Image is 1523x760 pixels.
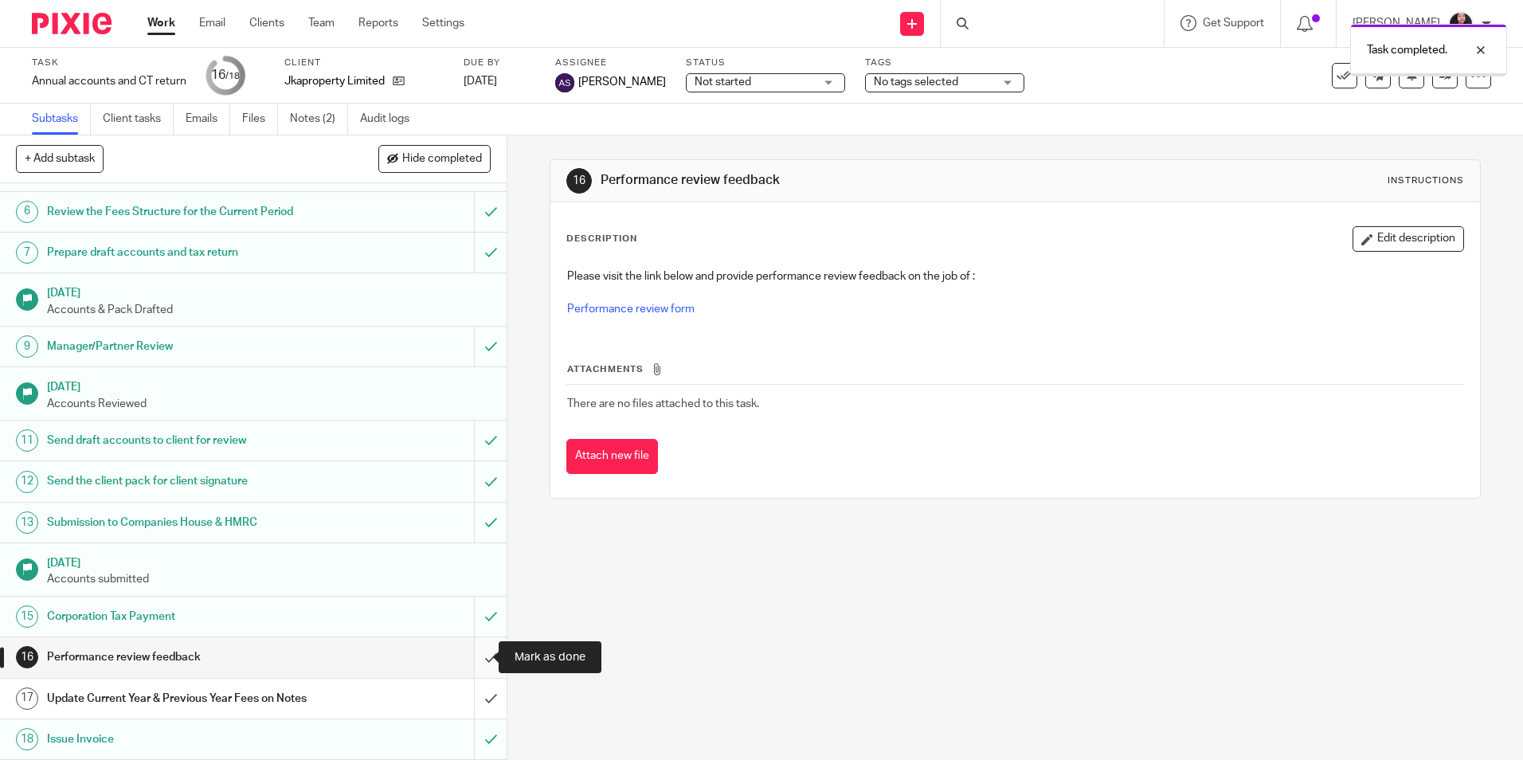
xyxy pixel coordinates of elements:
[16,335,38,358] div: 9
[249,15,284,31] a: Clients
[567,268,1462,284] p: Please visit the link below and provide performance review feedback on the job of :
[695,76,751,88] span: Not started
[464,76,497,87] span: [DATE]
[284,57,444,69] label: Client
[16,605,38,628] div: 15
[199,15,225,31] a: Email
[103,104,174,135] a: Client tasks
[47,335,321,358] h1: Manager/Partner Review
[567,365,644,374] span: Attachments
[1388,174,1464,187] div: Instructions
[47,281,491,301] h1: [DATE]
[16,145,104,172] button: + Add subtask
[47,571,491,587] p: Accounts submitted
[1367,42,1447,58] p: Task completed.
[422,15,464,31] a: Settings
[186,104,230,135] a: Emails
[567,304,695,315] a: Performance review form
[47,605,321,629] h1: Corporation Tax Payment
[47,241,321,264] h1: Prepare draft accounts and tax return
[402,153,482,166] span: Hide completed
[378,145,491,172] button: Hide completed
[16,241,38,264] div: 7
[47,727,321,751] h1: Issue Invoice
[47,302,491,318] p: Accounts & Pack Drafted
[464,57,535,69] label: Due by
[47,687,321,711] h1: Update Current Year & Previous Year Fees on Notes
[16,688,38,710] div: 17
[47,551,491,571] h1: [DATE]
[686,57,845,69] label: Status
[16,511,38,534] div: 13
[32,57,186,69] label: Task
[566,233,637,245] p: Description
[358,15,398,31] a: Reports
[16,471,38,493] div: 12
[308,15,335,31] a: Team
[47,511,321,535] h1: Submission to Companies House & HMRC
[1353,226,1464,252] button: Edit description
[47,200,321,224] h1: Review the Fees Structure for the Current Period
[225,72,240,80] small: /18
[578,74,666,90] span: [PERSON_NAME]
[567,398,759,409] span: There are no files attached to this task.
[874,76,958,88] span: No tags selected
[1448,11,1474,37] img: MicrosoftTeams-image.jfif
[16,646,38,668] div: 16
[566,439,658,475] button: Attach new file
[147,15,175,31] a: Work
[47,469,321,493] h1: Send the client pack for client signature
[555,57,666,69] label: Assignee
[47,645,321,669] h1: Performance review feedback
[211,66,240,84] div: 16
[47,375,491,395] h1: [DATE]
[360,104,421,135] a: Audit logs
[47,396,491,412] p: Accounts Reviewed
[47,429,321,452] h1: Send draft accounts to client for review
[32,13,112,34] img: Pixie
[16,728,38,750] div: 18
[555,73,574,92] img: svg%3E
[284,73,385,89] p: Jkaproperty Limited
[601,172,1049,189] h1: Performance review feedback
[566,168,592,194] div: 16
[16,429,38,452] div: 11
[32,104,91,135] a: Subtasks
[16,201,38,223] div: 6
[242,104,278,135] a: Files
[290,104,348,135] a: Notes (2)
[32,73,186,89] div: Annual accounts and CT return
